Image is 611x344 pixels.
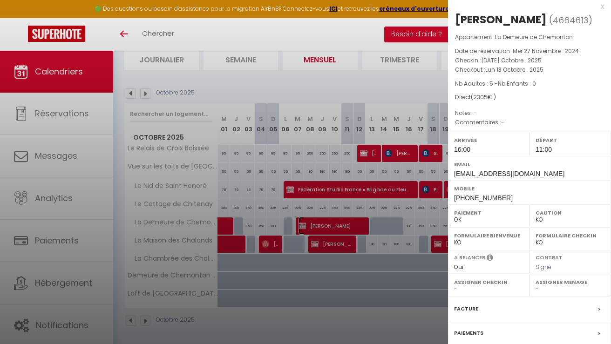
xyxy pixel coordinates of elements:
[536,254,563,260] label: Contrat
[536,231,605,240] label: Formulaire Checkin
[454,135,523,145] label: Arrivée
[501,118,504,126] span: -
[455,56,604,65] p: Checkin :
[485,66,543,74] span: Lun 13 Octobre . 2025
[498,80,536,88] span: Nb Enfants : 0
[455,65,604,74] p: Checkout :
[513,47,579,55] span: Mer 27 Novembre . 2024
[454,160,605,169] label: Email
[454,170,564,177] span: [EMAIL_ADDRESS][DOMAIN_NAME]
[549,13,592,27] span: ( )
[553,14,588,26] span: 4664613
[536,277,605,287] label: Assigner Menage
[455,12,547,27] div: [PERSON_NAME]
[473,93,488,101] span: 2305
[495,33,573,41] span: La Demeure de Chemonton
[454,328,483,338] label: Paiements
[454,146,470,153] span: 16:00
[448,1,604,12] div: x
[455,47,604,56] p: Date de réservation :
[474,109,477,117] span: -
[455,118,604,127] p: Commentaires :
[471,93,496,101] span: ( € )
[536,263,551,271] span: Signé
[536,146,552,153] span: 11:00
[455,93,604,102] div: Direct
[454,184,605,193] label: Mobile
[536,208,605,217] label: Caution
[454,254,485,262] label: A relancer
[7,4,35,32] button: Ouvrir le widget de chat LiveChat
[487,254,493,264] i: Sélectionner OUI si vous souhaiter envoyer les séquences de messages post-checkout
[536,135,605,145] label: Départ
[454,194,513,202] span: [PHONE_NUMBER]
[481,56,542,64] span: [DATE] Octobre . 2025
[454,208,523,217] label: Paiement
[454,277,523,287] label: Assigner Checkin
[455,80,536,88] span: Nb Adultes : 5 -
[454,304,478,314] label: Facture
[455,108,604,118] p: Notes :
[454,231,523,240] label: Formulaire Bienvenue
[455,33,604,42] p: Appartement :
